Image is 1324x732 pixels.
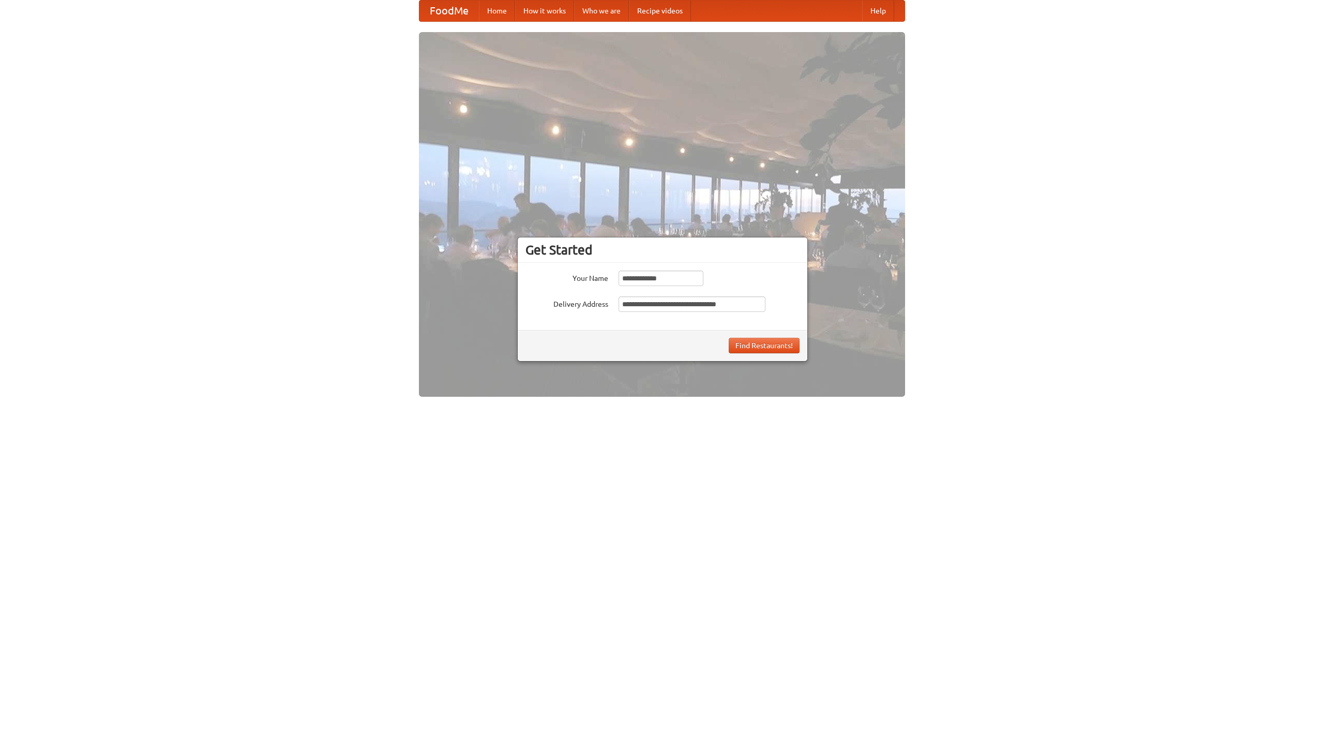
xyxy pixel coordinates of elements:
button: Find Restaurants! [729,338,800,353]
a: FoodMe [419,1,479,21]
a: Who we are [574,1,629,21]
label: Your Name [525,271,608,283]
a: Home [479,1,515,21]
h3: Get Started [525,242,800,258]
label: Delivery Address [525,296,608,309]
a: How it works [515,1,574,21]
a: Recipe videos [629,1,691,21]
a: Help [862,1,894,21]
